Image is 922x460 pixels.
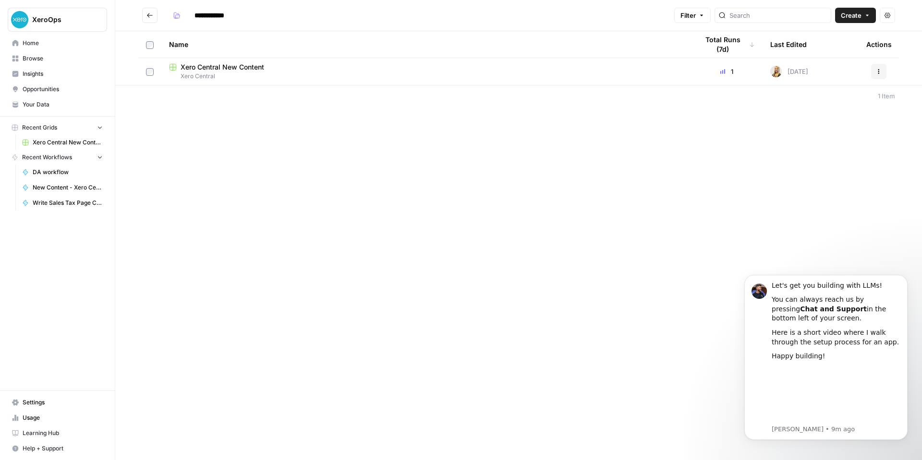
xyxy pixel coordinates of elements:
[729,11,827,20] input: Search
[42,162,170,171] p: Message from Steven, sent 9m ago
[33,138,103,147] span: Xero Central New Content
[8,82,107,97] a: Opportunities
[8,425,107,441] a: Learning Hub
[23,398,103,407] span: Settings
[835,8,876,23] button: Create
[8,150,107,165] button: Recent Workflows
[18,135,107,150] a: Xero Central New Content
[23,429,103,437] span: Learning Hub
[680,11,696,20] span: Filter
[23,85,103,94] span: Opportunities
[33,199,103,207] span: Write Sales Tax Page Content
[698,67,755,76] div: 1
[770,66,808,77] div: [DATE]
[169,62,683,81] a: Xero Central New ContentXero Central
[23,70,103,78] span: Insights
[8,441,107,456] button: Help + Support
[18,180,107,195] a: New Content - Xero Central
[169,31,683,58] div: Name
[8,66,107,82] a: Insights
[22,153,72,162] span: Recent Workflows
[11,11,28,28] img: XeroOps Logo
[32,15,90,24] span: XeroOps
[22,123,57,132] span: Recent Grids
[142,8,158,23] button: Go back
[169,72,683,81] span: Xero Central
[23,444,103,453] span: Help + Support
[770,31,807,58] div: Last Edited
[8,120,107,135] button: Recent Grids
[878,91,895,101] div: 1 Item
[866,31,892,58] div: Actions
[33,183,103,192] span: New Content - Xero Central
[23,39,103,47] span: Home
[18,165,107,180] a: DA workflow
[181,62,264,72] span: Xero Central New Content
[42,103,170,161] iframe: youtube
[8,8,107,32] button: Workspace: XeroOps
[23,100,103,109] span: Your Data
[770,66,782,77] img: ygsh7oolkwauxdw54hskm6m165th
[841,11,861,20] span: Create
[8,35,107,51] a: Home
[8,51,107,66] a: Browse
[8,97,107,112] a: Your Data
[8,410,107,425] a: Usage
[8,395,107,410] a: Settings
[33,168,103,177] span: DA workflow
[674,8,711,23] button: Filter
[23,413,103,422] span: Usage
[698,31,755,58] div: Total Runs (7d)
[18,195,107,211] a: Write Sales Tax Page Content
[23,54,103,63] span: Browse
